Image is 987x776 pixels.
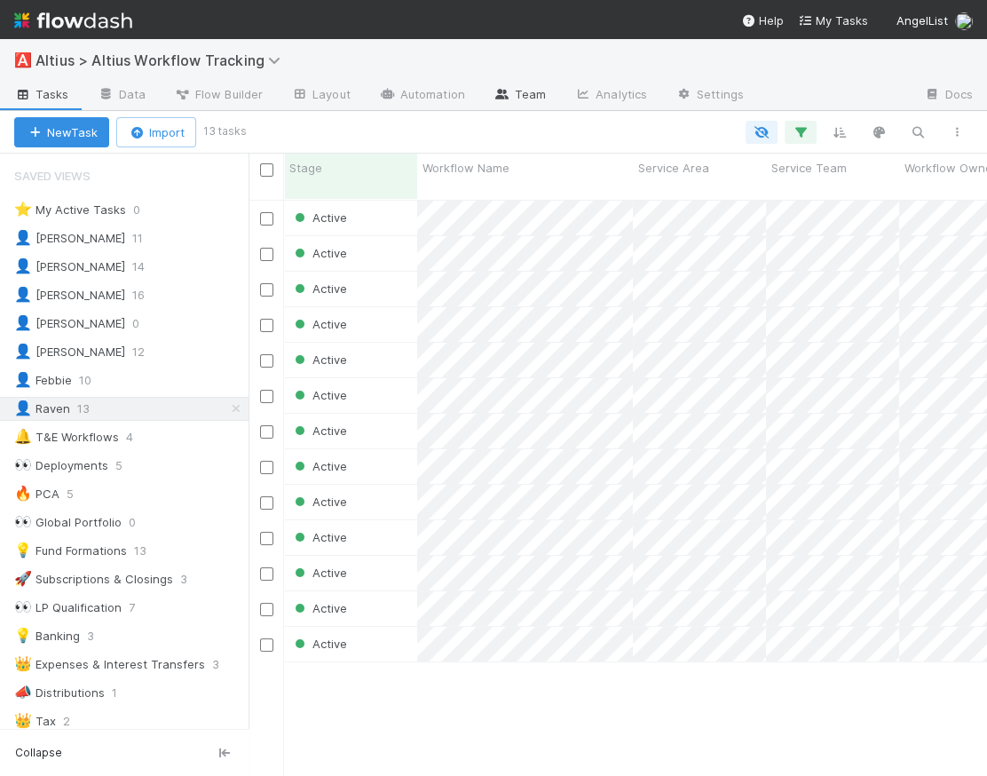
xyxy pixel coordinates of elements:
div: Tax [14,710,56,732]
span: Altius > Altius Workflow Tracking [36,51,289,69]
span: 0 [132,313,157,335]
div: Distributions [14,682,105,704]
a: Data [83,82,160,110]
div: [PERSON_NAME] [14,313,125,335]
span: 2 [63,710,88,732]
div: Active [291,351,347,368]
div: Fund Formations [14,540,127,562]
span: 0 [133,199,158,221]
span: 📣 [14,685,32,700]
span: Active [291,424,347,438]
div: PCA [14,483,59,505]
span: 16 [132,284,162,306]
span: 👤 [14,400,32,416]
span: 👤 [14,258,32,273]
input: Toggle Row Selected [260,461,273,474]
input: Toggle Row Selected [260,354,273,368]
img: avatar_b467e446-68e1-4310-82a7-76c532dc3f4b.png [955,12,973,30]
div: Active [291,244,347,262]
span: 14 [132,256,162,278]
a: Docs [910,82,987,110]
div: Subscriptions & Closings [14,568,173,590]
div: Active [291,209,347,226]
span: 👤 [14,344,32,359]
span: 3 [180,568,205,590]
span: 🔔 [14,429,32,444]
span: Active [291,530,347,544]
span: 3 [212,653,237,676]
div: T&E Workflows [14,426,119,448]
div: Active [291,315,347,333]
span: 0 [129,511,154,534]
span: 🅰️ [14,52,32,67]
span: 7 [129,597,153,619]
span: 10 [79,369,109,392]
span: Flow Builder [174,85,263,103]
span: 👀 [14,457,32,472]
input: Toggle Row Selected [260,567,273,581]
div: Active [291,564,347,582]
div: Active [291,280,347,297]
span: Collapse [15,745,62,761]
span: 🔥 [14,486,32,501]
span: Service Team [771,159,847,177]
input: Toggle Row Selected [260,638,273,652]
input: Toggle Row Selected [260,496,273,510]
div: [PERSON_NAME] [14,256,125,278]
a: My Tasks [798,12,868,29]
span: 1 [112,682,135,704]
span: Active [291,637,347,651]
button: NewTask [14,117,109,147]
span: Active [291,210,347,225]
span: Active [291,281,347,296]
input: Toggle Row Selected [260,212,273,226]
input: Toggle Row Selected [260,283,273,297]
span: 👤 [14,230,32,245]
input: Toggle Row Selected [260,532,273,545]
div: Active [291,457,347,475]
span: 5 [115,455,140,477]
span: 5 [67,483,91,505]
img: logo-inverted-e16ddd16eac7371096b0.svg [14,5,132,36]
span: ⭐ [14,202,32,217]
div: [PERSON_NAME] [14,284,125,306]
span: Workflow Name [422,159,509,177]
span: 👤 [14,372,32,387]
span: 13 [77,398,107,420]
a: Team [479,82,560,110]
span: Active [291,317,347,331]
span: 👀 [14,599,32,614]
input: Toggle All Rows Selected [260,163,273,177]
div: Active [291,599,347,617]
span: 💡 [14,628,32,643]
input: Toggle Row Selected [260,425,273,439]
a: Analytics [560,82,661,110]
div: [PERSON_NAME] [14,341,125,363]
input: Toggle Row Selected [260,319,273,332]
div: Expenses & Interest Transfers [14,653,205,676]
span: Active [291,566,347,580]
span: Service Area [638,159,709,177]
span: 💡 [14,542,32,558]
a: Flow Builder [160,82,277,110]
span: Saved Views [14,158,91,194]
div: Raven [14,398,70,420]
span: 👤 [14,287,32,302]
a: Settings [661,82,758,110]
span: Active [291,459,347,473]
a: Automation [365,82,479,110]
span: 🚀 [14,571,32,586]
span: 3 [87,625,112,647]
div: [PERSON_NAME] [14,227,125,249]
span: Active [291,246,347,260]
a: Layout [277,82,365,110]
div: My Active Tasks [14,199,126,221]
span: 12 [132,341,162,363]
span: 13 [134,540,164,562]
small: 13 tasks [203,123,247,139]
span: 👑 [14,656,32,671]
div: Febbie [14,369,72,392]
span: 👀 [14,514,32,529]
input: Toggle Row Selected [260,390,273,403]
div: LP Qualification [14,597,122,619]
